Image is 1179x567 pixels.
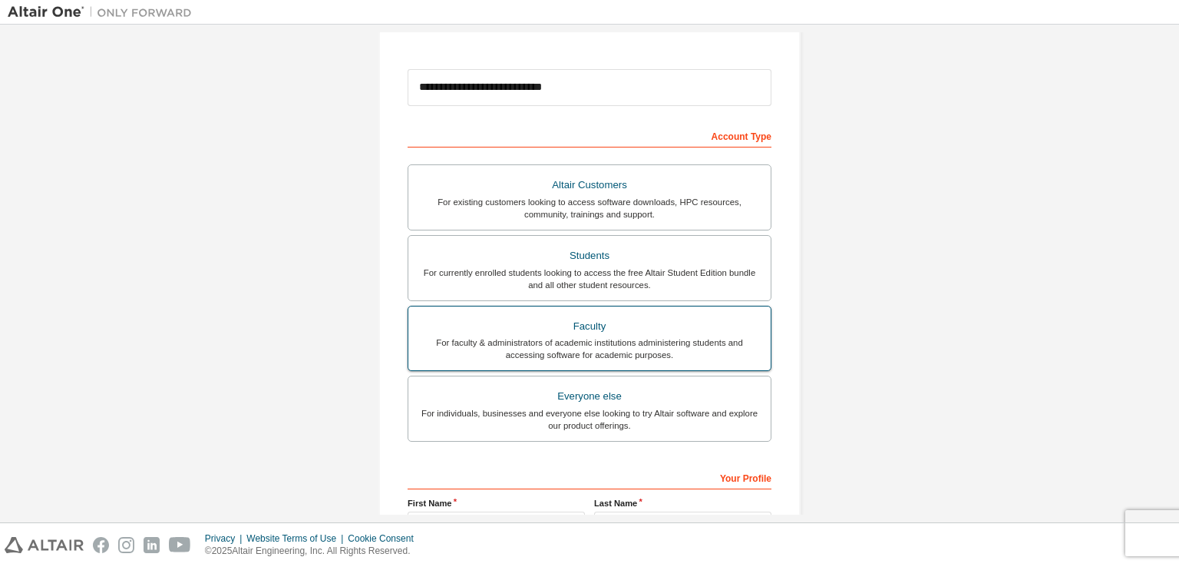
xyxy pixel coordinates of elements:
[348,532,422,545] div: Cookie Consent
[418,386,761,407] div: Everyone else
[408,465,771,489] div: Your Profile
[118,537,134,553] img: instagram.svg
[418,316,761,337] div: Faculty
[93,537,109,553] img: facebook.svg
[169,537,191,553] img: youtube.svg
[418,174,761,196] div: Altair Customers
[418,267,761,291] div: For currently enrolled students looking to access the free Altair Student Edition bundle and all ...
[205,532,246,545] div: Privacy
[144,537,160,553] img: linkedin.svg
[408,123,771,148] div: Account Type
[418,245,761,267] div: Students
[418,407,761,432] div: For individuals, businesses and everyone else looking to try Altair software and explore our prod...
[246,532,348,545] div: Website Terms of Use
[408,497,585,509] label: First Name
[418,337,761,361] div: For faculty & administrators of academic institutions administering students and accessing softwa...
[5,537,84,553] img: altair_logo.svg
[418,196,761,220] div: For existing customers looking to access software downloads, HPC resources, community, trainings ...
[594,497,771,509] label: Last Name
[205,545,423,558] p: © 2025 Altair Engineering, Inc. All Rights Reserved.
[8,5,200,20] img: Altair One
